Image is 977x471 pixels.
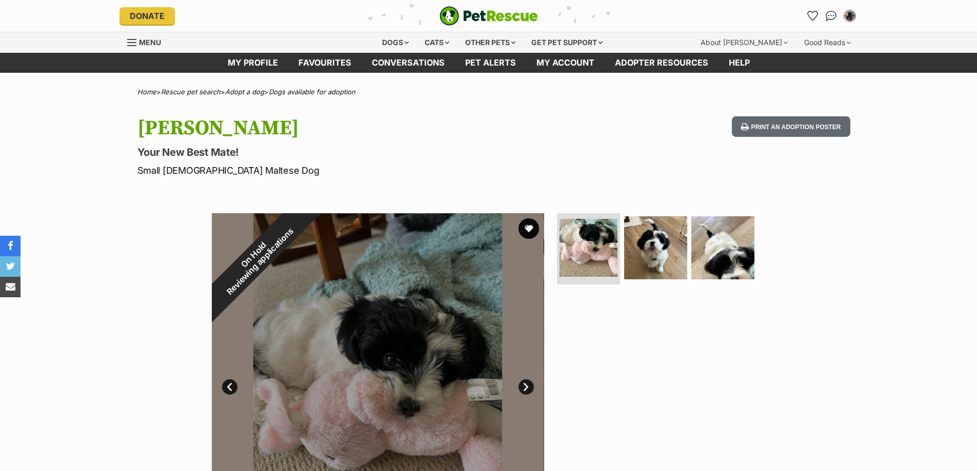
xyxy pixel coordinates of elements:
a: Prev [222,379,237,395]
a: Adopt a dog [225,88,264,96]
a: conversations [362,53,455,73]
a: PetRescue [440,6,538,26]
div: On Hold [183,185,330,331]
a: Help [719,53,760,73]
a: My account [526,53,605,73]
p: Your New Best Mate! [137,145,571,159]
div: > > > [112,88,866,96]
button: Print an adoption poster [732,116,850,137]
div: Cats [417,32,456,53]
a: Rescue pet search [161,88,221,96]
div: Dogs [375,32,416,53]
img: chat-41dd97257d64d25036548639549fe6c8038ab92f7586957e7f3b1b290dea8141.svg [826,11,836,21]
a: Favourites [288,53,362,73]
h1: [PERSON_NAME] [137,116,571,140]
img: Chelsea Gatto profile pic [845,11,855,21]
span: Reviewing applications [225,226,295,296]
button: My account [842,8,858,24]
button: favourite [519,218,539,239]
a: Donate [119,7,175,25]
a: Pet alerts [455,53,526,73]
a: My profile [217,53,288,73]
img: Photo of Neville [560,219,617,277]
div: Get pet support [524,32,610,53]
a: Adopter resources [605,53,719,73]
ul: Account quick links [805,8,858,24]
a: Menu [127,32,168,51]
p: Small [DEMOGRAPHIC_DATA] Maltese Dog [137,163,571,177]
span: Menu [139,38,161,47]
img: Photo of Neville [691,216,754,279]
a: Favourites [805,8,821,24]
a: Next [519,379,534,395]
img: logo-e224e6f780fb5917bec1dbf3a21bbac754714ae5b6737aabdf751b685950b380.svg [440,6,538,26]
a: Dogs available for adoption [269,88,355,96]
div: Other pets [458,32,523,53]
div: Good Reads [797,32,858,53]
img: Photo of Neville [624,216,687,279]
a: Conversations [823,8,840,24]
a: Home [137,88,156,96]
div: About [PERSON_NAME] [693,32,795,53]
